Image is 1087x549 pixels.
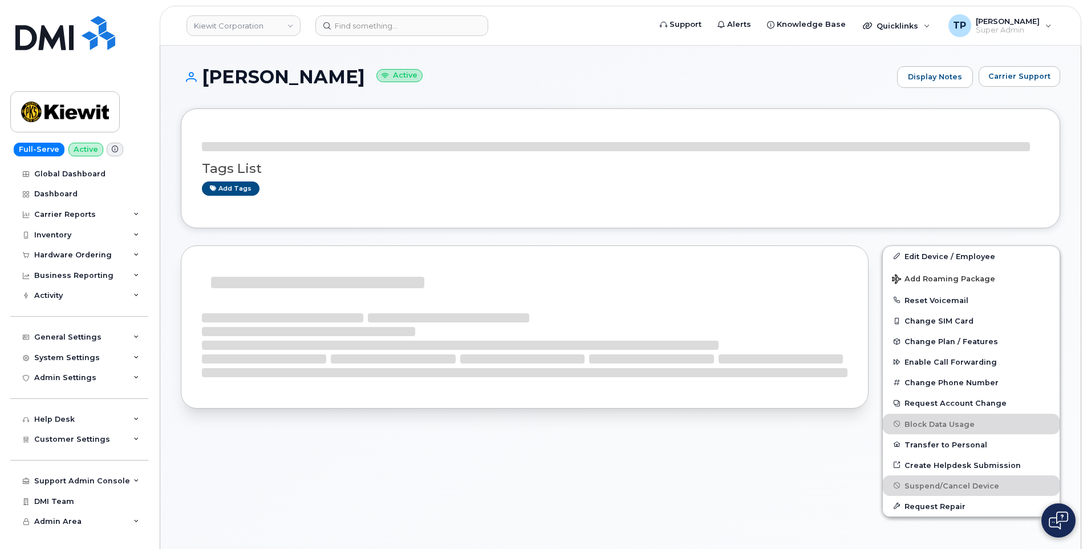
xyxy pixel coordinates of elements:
[883,414,1060,434] button: Block Data Usage
[892,274,995,285] span: Add Roaming Package
[883,267,1060,290] button: Add Roaming Package
[202,181,259,196] a: Add tags
[883,393,1060,413] button: Request Account Change
[376,69,423,82] small: Active
[905,358,997,366] span: Enable Call Forwarding
[883,290,1060,310] button: Reset Voicemail
[202,162,1039,176] h3: Tags List
[181,67,891,87] h1: [PERSON_NAME]
[883,475,1060,496] button: Suspend/Cancel Device
[883,455,1060,475] a: Create Helpdesk Submission
[897,66,973,88] a: Display Notes
[883,352,1060,372] button: Enable Call Forwarding
[988,71,1051,82] span: Carrier Support
[883,434,1060,455] button: Transfer to Personal
[905,337,998,346] span: Change Plan / Features
[883,496,1060,516] button: Request Repair
[883,246,1060,267] a: Edit Device / Employee
[905,481,999,490] span: Suspend/Cancel Device
[883,372,1060,393] button: Change Phone Number
[883,331,1060,352] button: Change Plan / Features
[1049,511,1068,530] img: Open chat
[883,310,1060,331] button: Change SIM Card
[979,66,1060,87] button: Carrier Support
